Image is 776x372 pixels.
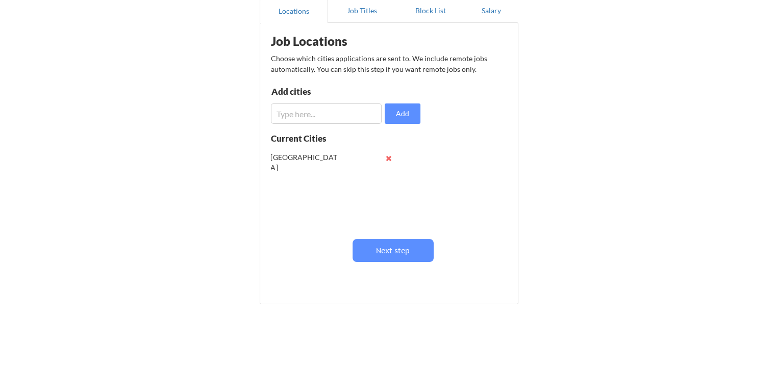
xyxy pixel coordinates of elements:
[353,239,434,262] button: Next step
[271,152,338,172] div: [GEOGRAPHIC_DATA]
[271,134,348,143] div: Current Cities
[271,103,382,124] input: Type here...
[271,53,506,74] div: Choose which cities applications are sent to. We include remote jobs automatically. You can skip ...
[271,35,399,47] div: Job Locations
[385,103,420,124] button: Add
[271,87,377,96] div: Add cities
